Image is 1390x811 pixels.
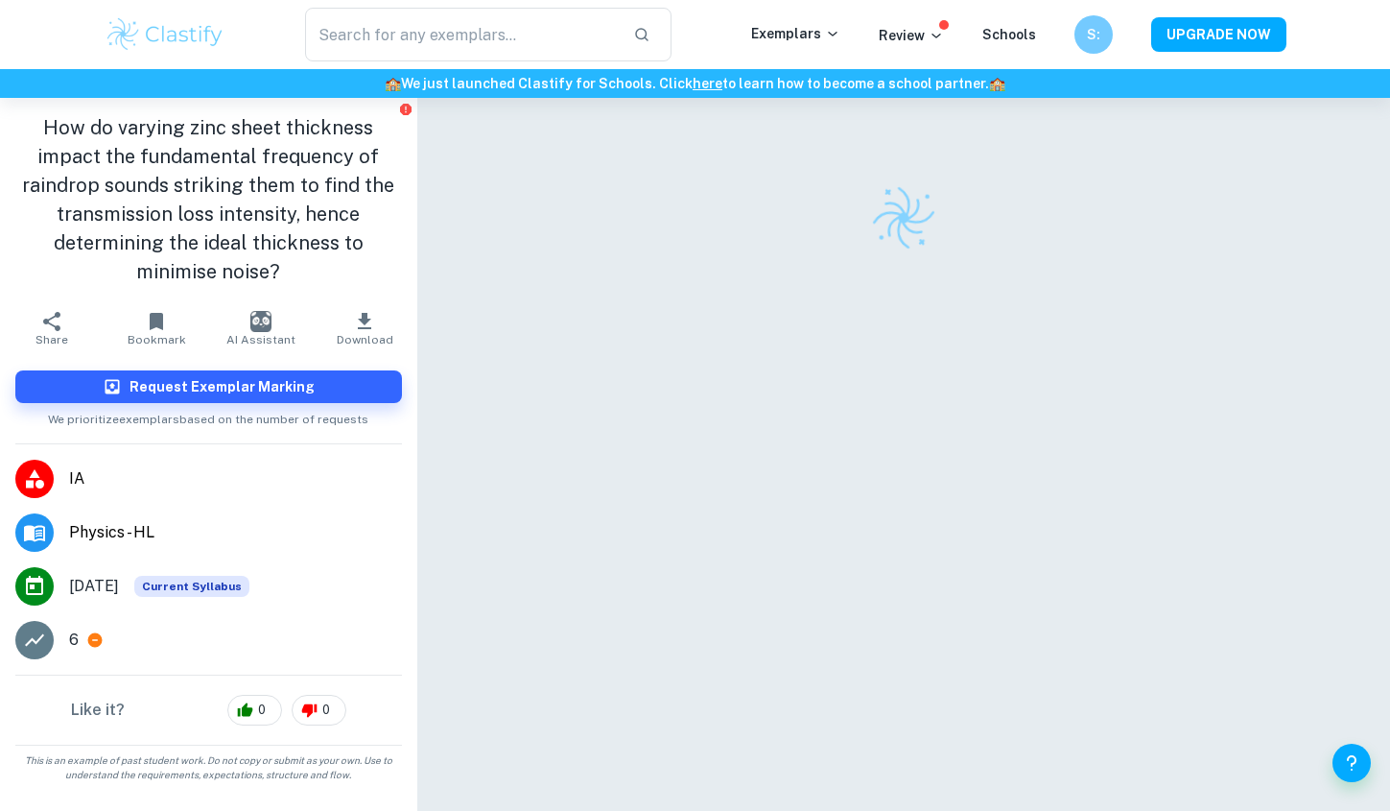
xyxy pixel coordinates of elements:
span: 🏫 [989,76,1005,91]
button: Help and Feedback [1332,744,1371,782]
button: Request Exemplar Marking [15,370,402,403]
div: This exemplar is based on the current syllabus. Feel free to refer to it for inspiration/ideas wh... [134,576,249,597]
span: Current Syllabus [134,576,249,597]
img: Clastify logo [105,15,226,54]
span: IA [69,467,402,490]
img: Clastify logo [866,180,940,254]
h1: How do varying zinc sheet thickness impact the fundamental frequency of raindrop sounds striking ... [15,113,402,286]
span: Share [35,333,68,346]
h6: Request Exemplar Marking [130,376,315,397]
p: Review [879,25,944,46]
div: 0 [292,695,346,726]
div: 0 [227,695,282,726]
button: Report issue [399,102,413,116]
p: 6 [69,629,79,652]
span: Bookmark [128,333,186,346]
img: AI Assistant [250,311,271,332]
span: 0 [247,701,276,720]
span: Physics - HL [69,521,402,544]
span: 0 [312,701,341,720]
span: We prioritize exemplars based on the number of requests [48,403,368,428]
input: Search for any exemplars... [305,8,619,61]
a: here [693,76,722,91]
button: AI Assistant [208,301,313,355]
span: 🏫 [385,76,401,91]
p: Exemplars [751,23,840,44]
span: This is an example of past student work. Do not copy or submit as your own. Use to understand the... [8,753,410,782]
button: S: [1074,15,1113,54]
button: UPGRADE NOW [1151,17,1286,52]
button: Bookmark [105,301,209,355]
h6: Like it? [71,699,125,722]
h6: S: [1082,24,1104,45]
button: Download [313,301,417,355]
span: AI Assistant [226,333,295,346]
span: Download [337,333,393,346]
a: Schools [982,27,1036,42]
span: [DATE] [69,575,119,598]
h6: We just launched Clastify for Schools. Click to learn how to become a school partner. [4,73,1386,94]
